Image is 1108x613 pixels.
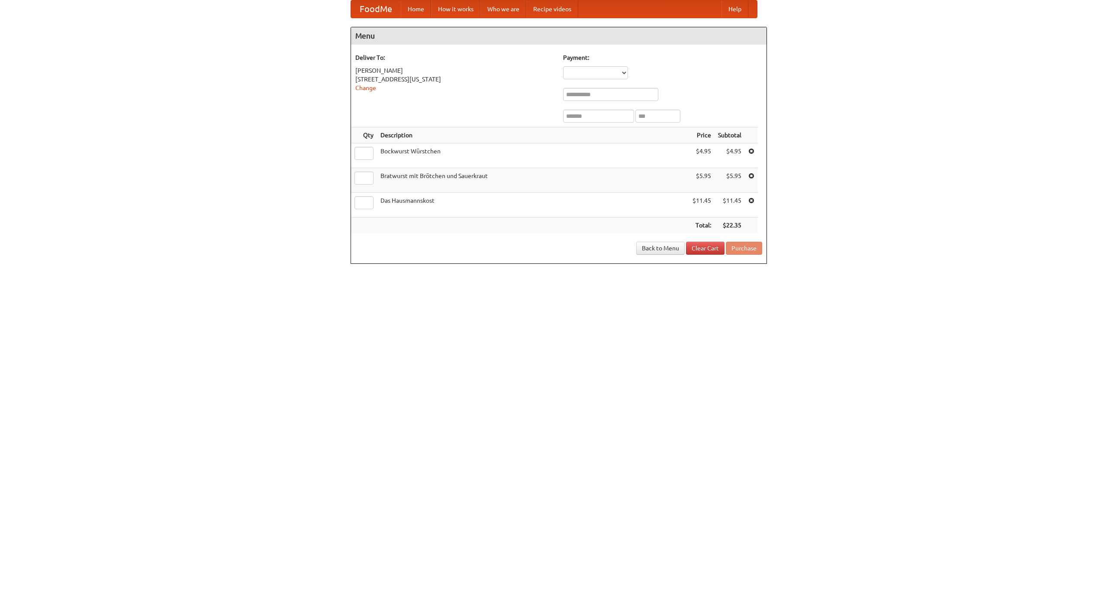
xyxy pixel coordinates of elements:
[480,0,526,18] a: Who we are
[351,0,401,18] a: FoodMe
[689,143,715,168] td: $4.95
[377,127,689,143] th: Description
[689,168,715,193] td: $5.95
[351,127,377,143] th: Qty
[401,0,431,18] a: Home
[721,0,748,18] a: Help
[355,53,554,62] h5: Deliver To:
[686,242,725,255] a: Clear Cart
[526,0,578,18] a: Recipe videos
[377,143,689,168] td: Bockwurst Würstchen
[351,27,767,45] h4: Menu
[431,0,480,18] a: How it works
[726,242,762,255] button: Purchase
[355,66,554,75] div: [PERSON_NAME]
[689,193,715,217] td: $11.45
[715,127,745,143] th: Subtotal
[377,193,689,217] td: Das Hausmannskost
[355,75,554,84] div: [STREET_ADDRESS][US_STATE]
[715,168,745,193] td: $5.95
[563,53,762,62] h5: Payment:
[689,127,715,143] th: Price
[715,217,745,234] th: $22.35
[715,193,745,217] td: $11.45
[636,242,685,255] a: Back to Menu
[689,217,715,234] th: Total:
[377,168,689,193] td: Bratwurst mit Brötchen und Sauerkraut
[355,84,376,91] a: Change
[715,143,745,168] td: $4.95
